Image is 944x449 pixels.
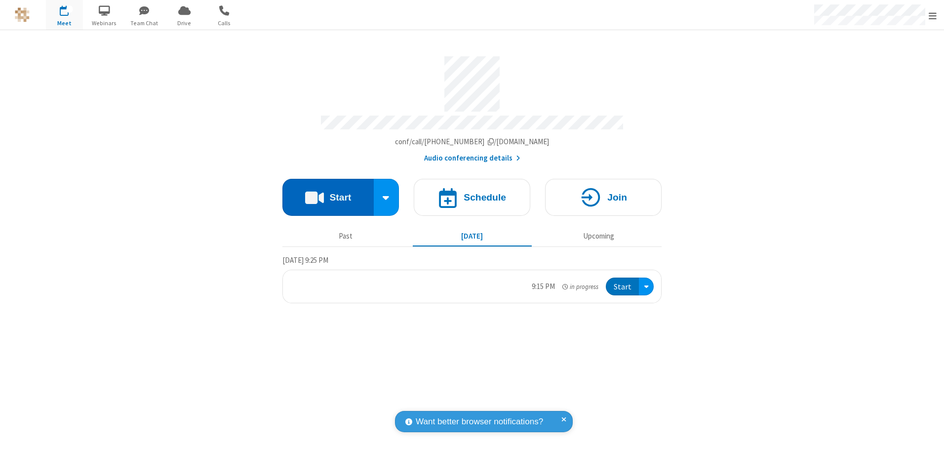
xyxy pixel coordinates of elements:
[286,227,405,245] button: Past
[413,227,532,245] button: [DATE]
[395,136,550,148] button: Copy my meeting room linkCopy my meeting room link
[166,19,203,28] span: Drive
[464,193,506,202] h4: Schedule
[86,19,123,28] span: Webinars
[539,227,658,245] button: Upcoming
[282,254,662,304] section: Today's Meetings
[414,179,530,216] button: Schedule
[607,193,627,202] h4: Join
[416,415,543,428] span: Want better browser notifications?
[282,179,374,216] button: Start
[282,255,328,265] span: [DATE] 9:25 PM
[639,278,654,296] div: Open menu
[282,49,662,164] section: Account details
[67,5,73,13] div: 1
[395,137,550,146] span: Copy my meeting room link
[532,281,555,292] div: 9:15 PM
[15,7,30,22] img: QA Selenium DO NOT DELETE OR CHANGE
[206,19,243,28] span: Calls
[329,193,351,202] h4: Start
[126,19,163,28] span: Team Chat
[46,19,83,28] span: Meet
[545,179,662,216] button: Join
[562,282,598,291] em: in progress
[606,278,639,296] button: Start
[374,179,399,216] div: Start conference options
[424,153,520,164] button: Audio conferencing details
